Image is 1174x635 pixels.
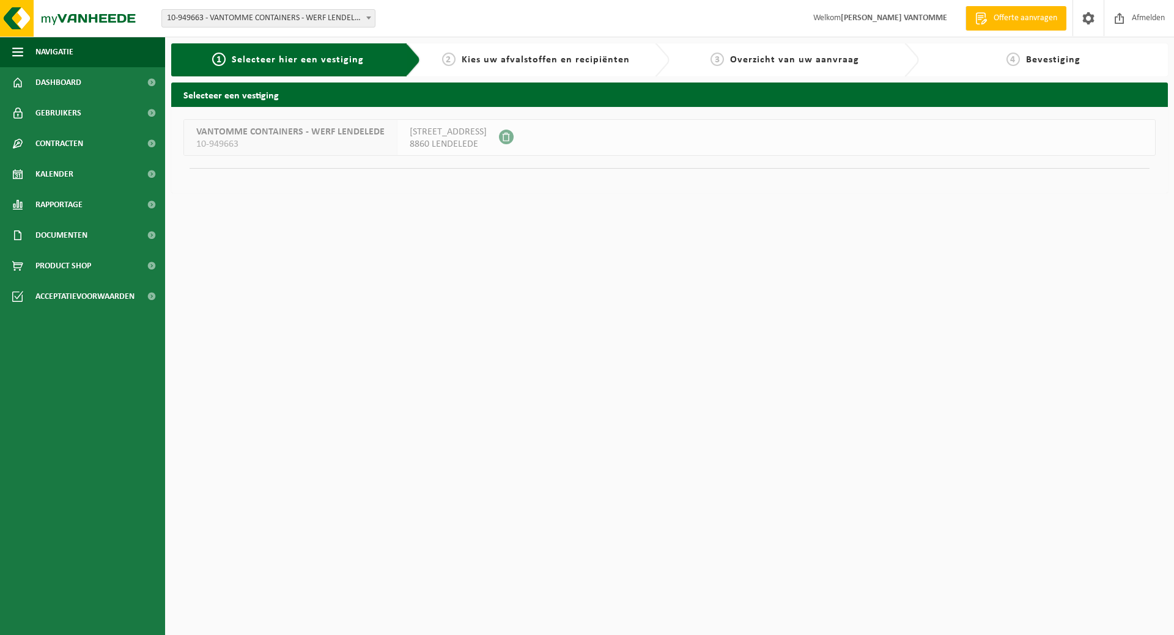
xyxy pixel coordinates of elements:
[1026,55,1080,65] span: Bevestiging
[212,53,226,66] span: 1
[35,98,81,128] span: Gebruikers
[35,37,73,67] span: Navigatie
[196,138,385,150] span: 10-949663
[991,12,1060,24] span: Offerte aanvragen
[161,9,375,28] span: 10-949663 - VANTOMME CONTAINERS - WERF LENDELEDE - LENDELEDE
[35,251,91,281] span: Product Shop
[442,53,456,66] span: 2
[232,55,364,65] span: Selecteer hier een vestiging
[711,53,724,66] span: 3
[162,10,375,27] span: 10-949663 - VANTOMME CONTAINERS - WERF LENDELEDE - LENDELEDE
[35,159,73,189] span: Kalender
[1006,53,1020,66] span: 4
[35,220,87,251] span: Documenten
[730,55,859,65] span: Overzicht van uw aanvraag
[35,128,83,159] span: Contracten
[35,281,135,312] span: Acceptatievoorwaarden
[171,83,1168,106] h2: Selecteer een vestiging
[410,138,487,150] span: 8860 LENDELEDE
[196,126,385,138] span: VANTOMME CONTAINERS - WERF LENDELEDE
[35,189,83,220] span: Rapportage
[462,55,630,65] span: Kies uw afvalstoffen en recipiënten
[410,126,487,138] span: [STREET_ADDRESS]
[841,13,947,23] strong: [PERSON_NAME] VANTOMME
[35,67,81,98] span: Dashboard
[965,6,1066,31] a: Offerte aanvragen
